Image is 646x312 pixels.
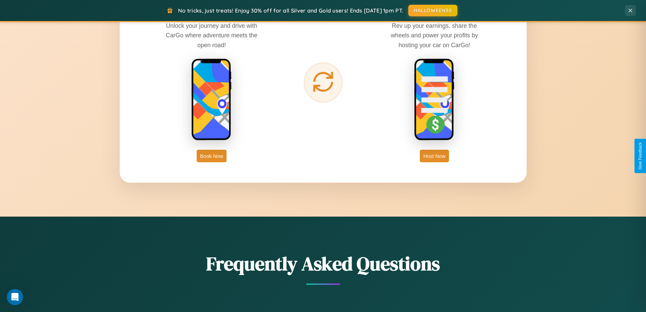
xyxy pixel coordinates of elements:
img: rent phone [191,58,232,141]
p: Unlock your journey and drive with CarGo where adventure meets the open road! [161,21,262,50]
button: Book Now [197,150,227,162]
button: Host Now [420,150,449,162]
button: HALLOWEEN30 [408,5,457,16]
h2: Frequently Asked Questions [120,251,527,277]
p: Rev up your earnings, share the wheels and power your profits by hosting your car on CarGo! [384,21,485,50]
img: host phone [414,58,455,141]
span: No tricks, just treats! Enjoy 30% off for all Silver and Gold users! Ends [DATE] 1pm PT. [178,7,403,14]
div: Give Feedback [638,142,643,170]
iframe: Intercom live chat [7,289,23,305]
